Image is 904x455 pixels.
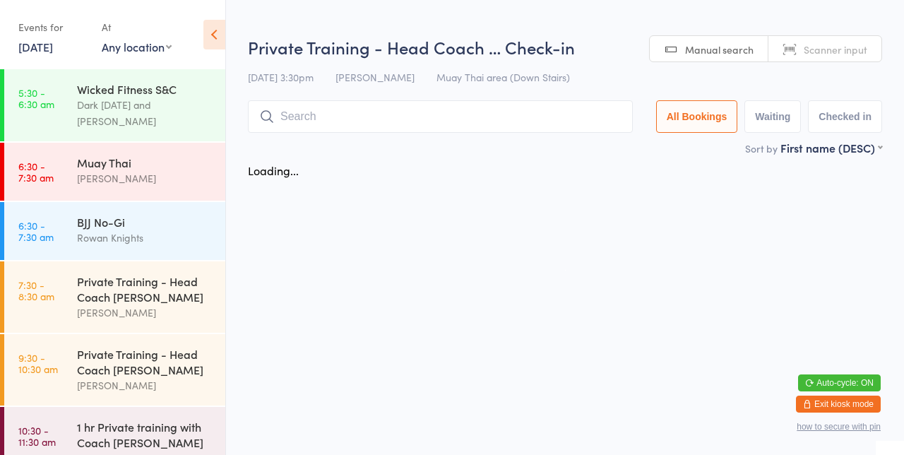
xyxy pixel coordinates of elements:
[18,87,54,110] time: 5:30 - 6:30 am
[77,170,213,187] div: [PERSON_NAME]
[4,261,225,333] a: 7:30 -8:30 amPrivate Training - Head Coach [PERSON_NAME][PERSON_NAME]
[745,141,778,155] label: Sort by
[18,160,54,183] time: 6:30 - 7:30 am
[4,143,225,201] a: 6:30 -7:30 amMuay Thai[PERSON_NAME]
[77,155,213,170] div: Muay Thai
[248,70,314,84] span: [DATE] 3:30pm
[744,100,801,133] button: Waiting
[656,100,738,133] button: All Bookings
[4,202,225,260] a: 6:30 -7:30 amBJJ No-GiRowan Knights
[797,422,881,432] button: how to secure with pin
[798,374,881,391] button: Auto-cycle: ON
[248,162,299,178] div: Loading...
[18,220,54,242] time: 6:30 - 7:30 am
[248,35,882,59] h2: Private Training - Head Coach … Check-in
[335,70,415,84] span: [PERSON_NAME]
[77,97,213,129] div: Dark [DATE] and [PERSON_NAME]
[102,16,172,39] div: At
[4,69,225,141] a: 5:30 -6:30 amWicked Fitness S&CDark [DATE] and [PERSON_NAME]
[436,70,570,84] span: Muay Thai area (Down Stairs)
[102,39,172,54] div: Any location
[4,334,225,406] a: 9:30 -10:30 amPrivate Training - Head Coach [PERSON_NAME][PERSON_NAME]
[780,140,882,155] div: First name (DESC)
[77,346,213,377] div: Private Training - Head Coach [PERSON_NAME]
[685,42,754,57] span: Manual search
[77,419,213,450] div: 1 hr Private training with Coach [PERSON_NAME]
[796,396,881,413] button: Exit kiosk mode
[77,305,213,321] div: [PERSON_NAME]
[248,100,633,133] input: Search
[77,230,213,246] div: Rowan Knights
[77,81,213,97] div: Wicked Fitness S&C
[804,42,867,57] span: Scanner input
[18,352,58,374] time: 9:30 - 10:30 am
[18,16,88,39] div: Events for
[18,279,54,302] time: 7:30 - 8:30 am
[18,39,53,54] a: [DATE]
[18,425,56,447] time: 10:30 - 11:30 am
[77,377,213,394] div: [PERSON_NAME]
[77,273,213,305] div: Private Training - Head Coach [PERSON_NAME]
[808,100,882,133] button: Checked in
[77,214,213,230] div: BJJ No-Gi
